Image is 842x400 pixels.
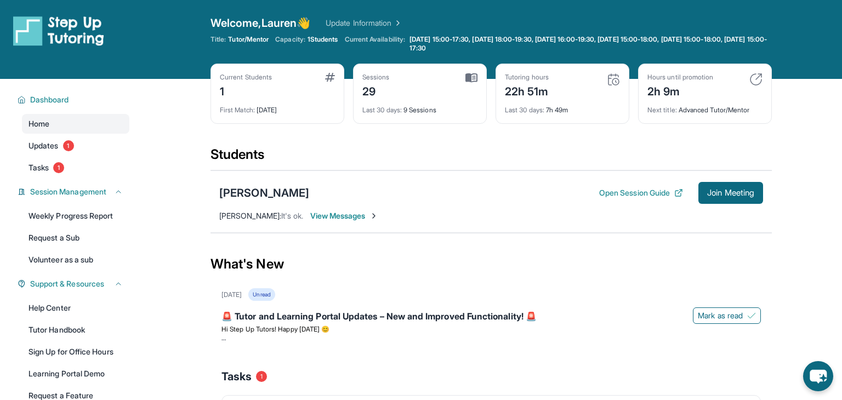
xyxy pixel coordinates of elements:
[362,99,477,115] div: 9 Sessions
[326,18,402,28] a: Update Information
[698,182,763,204] button: Join Meeting
[53,162,64,173] span: 1
[22,136,129,156] a: Updates1
[220,73,272,82] div: Current Students
[26,278,123,289] button: Support & Resources
[647,73,713,82] div: Hours until promotion
[29,140,59,151] span: Updates
[221,369,252,384] span: Tasks
[747,311,756,320] img: Mark as read
[220,99,335,115] div: [DATE]
[647,99,763,115] div: Advanced Tutor/Mentor
[30,94,69,105] span: Dashboard
[63,140,74,151] span: 1
[210,35,226,44] span: Title:
[22,158,129,178] a: Tasks1
[220,106,255,114] span: First Match :
[362,82,390,99] div: 29
[221,310,761,325] div: 🚨 Tutor and Learning Portal Updates – New and Improved Functionality! 🚨
[803,361,833,391] button: chat-button
[308,35,338,44] span: 1 Students
[505,82,549,99] div: 22h 51m
[310,210,379,221] span: View Messages
[13,15,104,46] img: logo
[647,106,677,114] span: Next title :
[219,185,309,201] div: [PERSON_NAME]
[30,278,104,289] span: Support & Resources
[22,206,129,226] a: Weekly Progress Report
[325,73,335,82] img: card
[391,18,402,28] img: Chevron Right
[210,15,310,31] span: Welcome, Lauren 👋
[693,307,761,324] button: Mark as read
[647,82,713,99] div: 2h 9m
[465,73,477,83] img: card
[607,73,620,86] img: card
[505,99,620,115] div: 7h 49m
[599,187,683,198] button: Open Session Guide
[707,190,754,196] span: Join Meeting
[345,35,405,53] span: Current Availability:
[22,298,129,318] a: Help Center
[22,364,129,384] a: Learning Portal Demo
[26,94,123,105] button: Dashboard
[210,146,772,170] div: Students
[228,35,269,44] span: Tutor/Mentor
[281,211,304,220] span: It's ok.
[22,320,129,340] a: Tutor Handbook
[275,35,305,44] span: Capacity:
[698,310,743,321] span: Mark as read
[256,371,267,382] span: 1
[22,342,129,362] a: Sign Up for Office Hours
[219,211,281,220] span: [PERSON_NAME] :
[220,82,272,99] div: 1
[369,212,378,220] img: Chevron-Right
[30,186,106,197] span: Session Management
[749,73,763,86] img: card
[505,106,544,114] span: Last 30 days :
[248,288,275,301] div: Unread
[362,73,390,82] div: Sessions
[210,240,772,288] div: What's New
[221,325,329,333] span: Hi Step Up Tutors! Happy [DATE] 😊
[409,35,770,53] span: [DATE] 15:00-17:30, [DATE] 18:00-19:30, [DATE] 16:00-19:30, [DATE] 15:00-18:00, [DATE] 15:00-18:0...
[26,186,123,197] button: Session Management
[22,228,129,248] a: Request a Sub
[29,118,49,129] span: Home
[22,250,129,270] a: Volunteer as a sub
[22,114,129,134] a: Home
[505,73,549,82] div: Tutoring hours
[221,290,242,299] div: [DATE]
[407,35,772,53] a: [DATE] 15:00-17:30, [DATE] 18:00-19:30, [DATE] 16:00-19:30, [DATE] 15:00-18:00, [DATE] 15:00-18:0...
[29,162,49,173] span: Tasks
[362,106,402,114] span: Last 30 days :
